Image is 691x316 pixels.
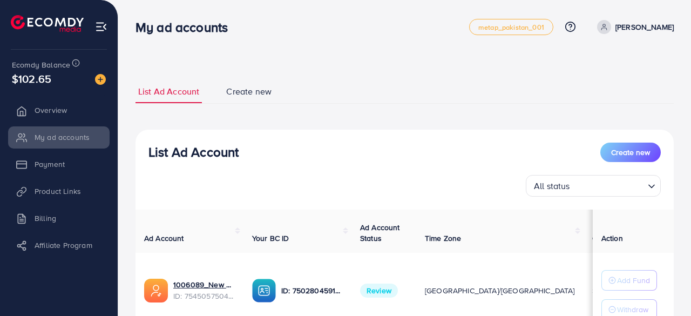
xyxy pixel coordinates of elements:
[136,19,236,35] h3: My ad accounts
[478,24,544,31] span: metap_pakistan_001
[617,274,650,287] p: Add Fund
[12,71,51,86] span: $102.65
[173,279,235,290] a: 1006089_New Account For Fineur_1756720766830
[252,279,276,302] img: ic-ba-acc.ded83a64.svg
[600,143,661,162] button: Create new
[226,85,272,98] span: Create new
[138,85,199,98] span: List Ad Account
[148,144,239,160] h3: List Ad Account
[469,19,553,35] a: metap_pakistan_001
[425,233,461,244] span: Time Zone
[593,20,674,34] a: [PERSON_NAME]
[173,291,235,301] span: ID: 7545057504255000584
[95,74,106,85] img: image
[573,176,643,194] input: Search for option
[144,233,184,244] span: Ad Account
[95,21,107,33] img: menu
[173,279,235,301] div: <span class='underline'>1006089_New Account For Fineur_1756720766830</span></br>7545057504255000584
[601,270,657,291] button: Add Fund
[144,279,168,302] img: ic-ads-acc.e4c84228.svg
[12,59,70,70] span: Ecomdy Balance
[615,21,674,33] p: [PERSON_NAME]
[601,233,623,244] span: Action
[425,285,575,296] span: [GEOGRAPHIC_DATA]/[GEOGRAPHIC_DATA]
[526,175,661,197] div: Search for option
[252,233,289,244] span: Your BC ID
[611,147,650,158] span: Create new
[360,222,400,244] span: Ad Account Status
[360,284,398,298] span: Review
[617,303,648,316] p: Withdraw
[532,178,572,194] span: All status
[281,284,343,297] p: ID: 7502804591654797320
[11,15,84,32] img: logo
